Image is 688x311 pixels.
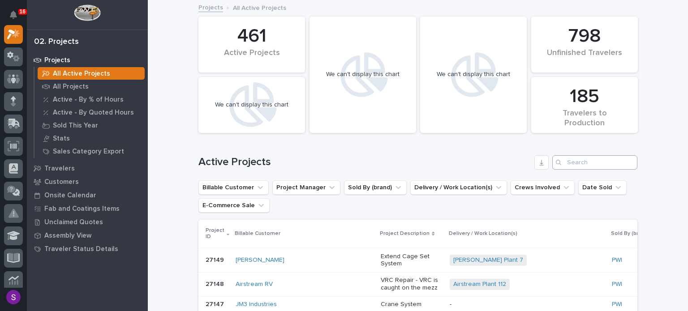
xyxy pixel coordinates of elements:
h1: Active Projects [198,156,531,169]
p: Extend Cage Set System [381,253,443,268]
div: 461 [214,25,290,47]
a: Stats [34,132,148,145]
a: Sold This Year [34,119,148,132]
div: 02. Projects [34,37,79,47]
a: PWI [612,281,622,288]
p: 27149 [206,255,226,264]
a: Travelers [27,162,148,175]
a: Traveler Status Details [27,242,148,256]
p: VRC Repair - VRC is caught on the mezz [381,277,443,292]
div: 798 [546,25,623,47]
button: E-Commerce Sale [198,198,270,213]
a: Projects [198,2,223,12]
a: [PERSON_NAME] [236,256,284,264]
a: [PERSON_NAME] Plant 7 [453,256,523,264]
p: All Active Projects [233,2,286,12]
a: Sales Category Export [34,145,148,158]
p: 27148 [206,279,226,288]
div: We can't display this chart [215,101,288,109]
p: Assembly View [44,232,91,240]
a: Airstream RV [236,281,273,288]
p: Project Description [380,229,430,239]
div: Active Projects [214,48,290,67]
div: We can't display this chart [326,71,400,78]
p: 16 [20,9,26,15]
p: Sold This Year [53,122,98,130]
p: Sold By (brand) [611,229,649,239]
p: Traveler Status Details [44,245,118,253]
button: Project Manager [272,180,340,195]
p: Travelers [44,165,75,173]
a: PWI [612,301,622,308]
a: All Projects [34,80,148,93]
a: All Active Projects [34,67,148,80]
p: Stats [53,135,70,143]
a: PWI [612,256,622,264]
div: Notifications16 [11,11,23,25]
p: All Projects [53,83,89,91]
p: Active - By Quoted Hours [53,109,134,117]
p: Customers [44,178,79,186]
a: Customers [27,175,148,188]
input: Search [552,155,637,170]
p: Fab and Coatings Items [44,205,120,213]
button: Billable Customer [198,180,269,195]
p: Delivery / Work Location(s) [449,229,517,239]
div: We can't display this chart [437,71,510,78]
a: Fab and Coatings Items [27,202,148,215]
button: Notifications [4,5,23,24]
p: Unclaimed Quotes [44,218,103,226]
button: Date Sold [578,180,627,195]
p: Billable Customer [235,229,280,239]
button: Delivery / Work Location(s) [410,180,507,195]
p: All Active Projects [53,70,110,78]
button: users-avatar [4,288,23,307]
a: JM3 Industries [236,301,277,308]
a: Active - By % of Hours [34,93,148,106]
a: Active - By Quoted Hours [34,106,148,119]
p: Projects [44,56,70,64]
p: 27147 [206,299,226,308]
div: 185 [546,85,623,108]
a: Onsite Calendar [27,188,148,202]
button: Crews Involved [511,180,575,195]
img: Workspace Logo [74,4,100,21]
button: Sold By (brand) [344,180,407,195]
p: Project ID [206,226,224,242]
div: Travelers to Production [546,109,623,128]
a: Airstream Plant 112 [453,281,506,288]
p: - [450,301,605,308]
a: Unclaimed Quotes [27,215,148,229]
div: Unfinished Travelers [546,48,623,67]
p: Sales Category Export [53,148,124,156]
p: Crane System [381,301,443,308]
p: Active - By % of Hours [53,96,124,104]
p: Onsite Calendar [44,192,96,200]
a: Projects [27,53,148,67]
a: Assembly View [27,229,148,242]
